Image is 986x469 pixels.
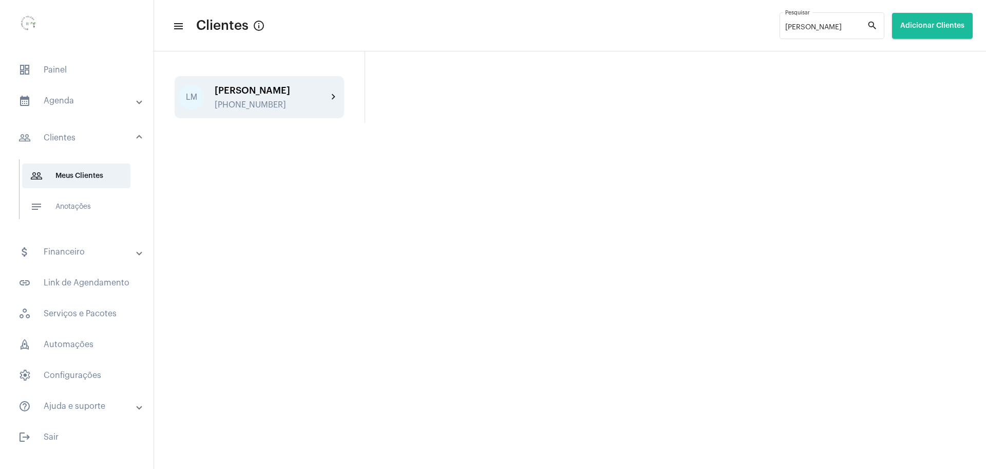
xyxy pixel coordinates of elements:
span: Serviços e Pacotes [10,301,143,326]
mat-icon: sidenav icon [18,95,31,107]
mat-panel-title: Clientes [18,132,137,144]
mat-icon: search [867,20,879,32]
mat-panel-title: Ajuda e suporte [18,400,137,412]
mat-icon: sidenav icon [18,277,31,289]
span: Link de Agendamento [10,270,143,295]
div: sidenav iconClientes [6,154,154,233]
mat-icon: sidenav icon [18,246,31,258]
mat-icon: sidenav icon [173,20,183,32]
mat-icon: sidenav icon [18,132,31,144]
div: LM [179,84,204,110]
mat-icon: sidenav icon [18,400,31,412]
button: Adicionar Clientes [892,13,973,39]
mat-panel-title: Agenda [18,95,137,107]
span: sidenav icon [18,64,31,76]
input: Pesquisar [785,24,867,32]
mat-icon: chevron_right [328,91,340,103]
mat-expansion-panel-header: sidenav iconClientes [6,121,154,154]
mat-expansion-panel-header: sidenav iconAjuda e suporte [6,394,154,419]
span: Painel [10,58,143,82]
span: Automações [10,332,143,357]
span: sidenav icon [18,369,31,382]
span: Clientes [196,17,249,34]
mat-panel-title: Financeiro [18,246,137,258]
span: Sair [10,425,143,449]
img: 0d939d3e-dcd2-0964-4adc-7f8e0d1a206f.png [8,5,49,46]
span: Adicionar Clientes [900,22,964,29]
span: Configurações [10,363,143,388]
span: Meus Clientes [22,164,130,188]
span: sidenav icon [18,308,31,320]
div: [PERSON_NAME] [215,85,328,96]
mat-icon: Button that displays a tooltip when focused or hovered over [253,20,265,32]
mat-expansion-panel-header: sidenav iconAgenda [6,88,154,113]
mat-icon: sidenav icon [18,431,31,443]
span: sidenav icon [18,338,31,351]
mat-expansion-panel-header: sidenav iconFinanceiro [6,240,154,264]
mat-icon: sidenav icon [30,201,43,213]
div: [PHONE_NUMBER] [215,100,328,110]
mat-icon: sidenav icon [30,170,43,182]
button: Button that displays a tooltip when focused or hovered over [249,15,269,36]
span: Anotações [22,194,130,219]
